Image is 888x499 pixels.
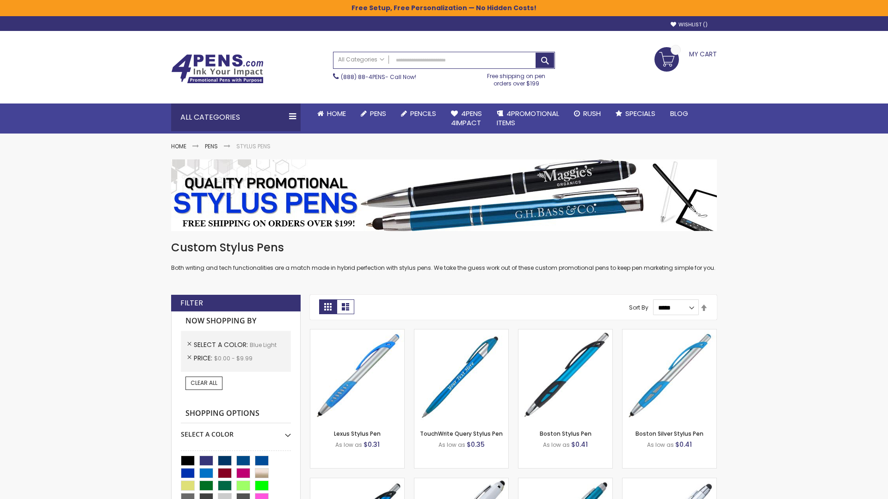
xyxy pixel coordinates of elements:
[518,329,612,423] img: Boston Stylus Pen-Blue - Light
[214,354,253,362] span: $0.00 - $9.99
[623,329,716,423] img: Boston Silver Stylus Pen-Blue - Light
[647,441,674,449] span: As low as
[675,440,692,449] span: $0.41
[194,353,214,363] span: Price
[180,298,203,308] strong: Filter
[194,340,250,349] span: Select A Color
[334,430,381,438] a: Lexus Stylus Pen
[540,430,592,438] a: Boston Stylus Pen
[171,142,186,150] a: Home
[623,478,716,486] a: Silver Cool Grip Stylus Pen-Blue - Light
[171,159,717,231] img: Stylus Pens
[414,329,508,423] img: TouchWrite Query Stylus Pen-Blue Light
[310,103,353,124] a: Home
[171,240,717,255] h1: Custom Stylus Pens
[353,103,394,124] a: Pens
[623,329,716,337] a: Boston Silver Stylus Pen-Blue - Light
[444,103,489,134] a: 4Pens4impact
[635,430,703,438] a: Boston Silver Stylus Pen
[250,341,277,349] span: Blue Light
[543,441,570,449] span: As low as
[341,73,416,81] span: - Call Now!
[670,109,688,118] span: Blog
[370,109,386,118] span: Pens
[185,377,222,389] a: Clear All
[364,440,380,449] span: $0.31
[438,441,465,449] span: As low as
[310,329,404,423] img: Lexus Stylus Pen-Blue - Light
[310,478,404,486] a: Lexus Metallic Stylus Pen-Blue - Light
[478,69,555,87] div: Free shipping on pen orders over $199
[671,21,708,28] a: Wishlist
[567,103,608,124] a: Rush
[518,478,612,486] a: Lory Metallic Stylus Pen-Blue - Light
[608,103,663,124] a: Specials
[181,423,291,439] div: Select A Color
[489,103,567,134] a: 4PROMOTIONALITEMS
[338,56,384,63] span: All Categories
[191,379,217,387] span: Clear All
[327,109,346,118] span: Home
[410,109,436,118] span: Pencils
[583,109,601,118] span: Rush
[171,54,264,84] img: 4Pens Custom Pens and Promotional Products
[663,103,696,124] a: Blog
[394,103,444,124] a: Pencils
[451,109,482,128] span: 4Pens 4impact
[319,299,337,314] strong: Grid
[420,430,503,438] a: TouchWrite Query Stylus Pen
[571,440,588,449] span: $0.41
[335,441,362,449] span: As low as
[171,240,717,272] div: Both writing and tech functionalities are a match made in hybrid perfection with stylus pens. We ...
[629,304,648,311] label: Sort By
[518,329,612,337] a: Boston Stylus Pen-Blue - Light
[181,311,291,331] strong: Now Shopping by
[333,52,389,67] a: All Categories
[414,478,508,486] a: Kimberly Logo Stylus Pens-LT-Blue
[181,404,291,424] strong: Shopping Options
[467,440,485,449] span: $0.35
[205,142,218,150] a: Pens
[236,142,271,150] strong: Stylus Pens
[171,103,301,131] div: All Categories
[341,73,385,81] a: (888) 88-4PENS
[414,329,508,337] a: TouchWrite Query Stylus Pen-Blue Light
[497,109,559,128] span: 4PROMOTIONAL ITEMS
[310,329,404,337] a: Lexus Stylus Pen-Blue - Light
[625,109,655,118] span: Specials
